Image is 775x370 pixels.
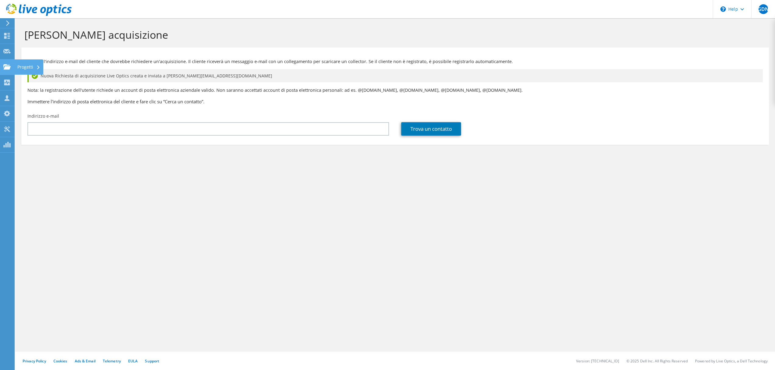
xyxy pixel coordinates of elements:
div: Progetti [14,59,43,75]
a: Telemetry [103,358,121,364]
span: Nuova Richiesta di acquisizione Live Optics creata e inviata a [PERSON_NAME][EMAIL_ADDRESS][DOMAI... [41,73,272,79]
label: Indirizzo e-mail [27,113,59,119]
a: Trova un contatto [401,122,461,136]
li: Powered by Live Optics, a Dell Technology [695,358,768,364]
a: EULA [128,358,138,364]
p: Fornire l'indirizzo e-mail del cliente che dovrebbe richiedere un'acquisizione. Il cliente riceve... [27,58,763,65]
a: Privacy Policy [23,358,46,364]
li: © 2025 Dell Inc. All Rights Reserved [626,358,688,364]
li: Version: [TECHNICAL_ID] [576,358,619,364]
span: GDN [759,4,768,14]
a: Support [145,358,159,364]
svg: \n [720,6,726,12]
a: Cookies [53,358,67,364]
a: Ads & Email [75,358,96,364]
h1: [PERSON_NAME] acquisizione [24,28,763,41]
h3: Immettere l'indirizzo di posta elettronica del cliente e fare clic su “Cerca un contatto”. [27,98,763,105]
p: Nota: la registrazione dell'utente richiede un account di posta elettronica aziendale valido. Non... [27,87,763,94]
